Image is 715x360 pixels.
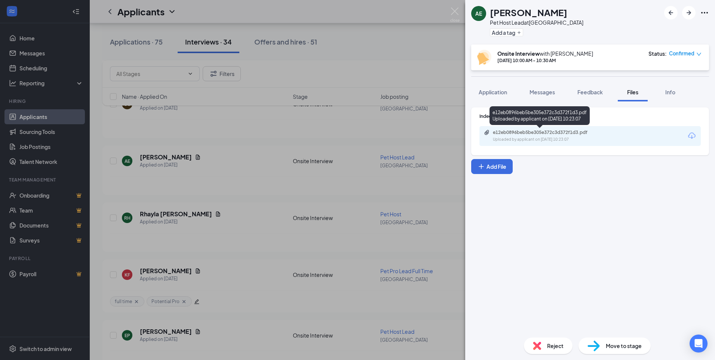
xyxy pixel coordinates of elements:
div: AE [475,10,482,17]
div: Status : [648,50,667,57]
span: down [696,52,702,57]
div: Pet Host Lead at [GEOGRAPHIC_DATA] [490,19,583,26]
a: Paperclipe12eb0896beb5be305e372c3d372f1d3.pdfUploaded by applicant on [DATE] 10:23:07 [484,129,605,143]
svg: Ellipses [700,8,709,17]
span: Info [665,89,675,95]
div: e12eb0896beb5be305e372c3d372f1d3.pdf [493,129,598,135]
span: Files [627,89,638,95]
div: Uploaded by applicant on [DATE] 10:23:07 [493,137,605,143]
button: Add FilePlus [471,159,513,174]
svg: Download [687,131,696,140]
button: PlusAdd a tag [490,28,523,36]
div: with [PERSON_NAME] [497,50,593,57]
div: Indeed Resume [479,113,701,119]
span: Move to stage [606,342,642,350]
div: [DATE] 10:00 AM - 10:30 AM [497,57,593,64]
svg: ArrowLeftNew [666,8,675,17]
div: e12eb0896beb5be305e372c3d372f1d3.pdf Uploaded by applicant on [DATE] 10:23:07 [490,106,590,125]
span: Reject [547,342,564,350]
svg: Plus [517,30,521,35]
span: Confirmed [669,50,694,57]
h1: [PERSON_NAME] [490,6,567,19]
svg: Plus [478,163,485,170]
div: Open Intercom Messenger [690,335,708,353]
button: ArrowRight [682,6,696,19]
button: ArrowLeftNew [664,6,678,19]
svg: ArrowRight [684,8,693,17]
span: Feedback [577,89,603,95]
span: Application [479,89,507,95]
span: Messages [530,89,555,95]
svg: Paperclip [484,129,490,135]
b: Onsite Interview [497,50,540,57]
